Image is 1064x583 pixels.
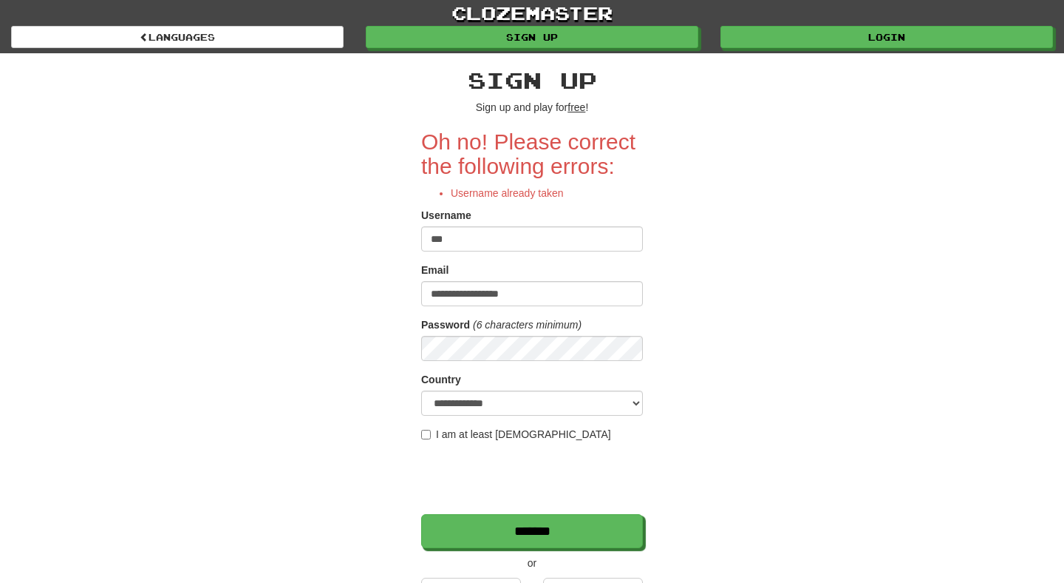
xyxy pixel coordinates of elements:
label: Email [421,263,449,277]
label: Username [421,208,471,223]
li: Username already taken [451,186,643,200]
em: (6 characters minimum) [473,319,582,331]
label: Password [421,317,470,332]
input: I am at least [DEMOGRAPHIC_DATA] [421,430,431,439]
a: Languages [11,26,344,48]
a: Login [720,26,1053,48]
p: Sign up and play for ! [421,100,643,115]
u: free [567,101,585,113]
label: I am at least [DEMOGRAPHIC_DATA] [421,427,611,442]
h2: Sign up [421,68,643,92]
a: Sign up [366,26,698,48]
iframe: reCAPTCHA [421,449,646,507]
label: Country [421,372,461,387]
h2: Oh no! Please correct the following errors: [421,129,643,178]
p: or [421,556,643,570]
